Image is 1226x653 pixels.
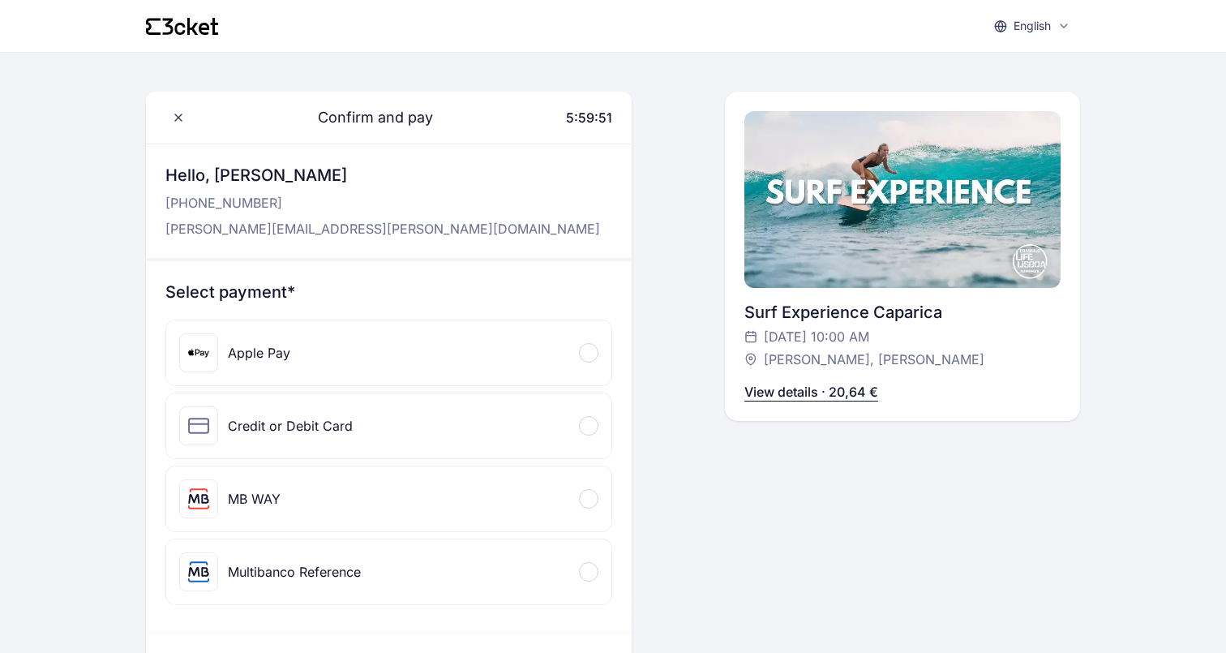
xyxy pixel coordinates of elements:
[228,489,281,509] div: MB WAY
[744,382,878,402] p: View details · 20,64 €
[566,110,612,126] span: 5:59:51
[165,219,600,238] p: [PERSON_NAME][EMAIL_ADDRESS][PERSON_NAME][DOMAIN_NAME]
[165,193,600,213] p: [PHONE_NUMBER]
[165,281,612,303] h3: Select payment*
[744,301,1061,324] div: Surf Experience Caparica
[1014,18,1051,34] p: English
[228,343,290,363] div: Apple Pay
[298,106,433,129] span: Confirm and pay
[764,327,869,346] span: [DATE] 10:00 AM
[228,416,353,436] div: Credit or Debit Card
[764,350,984,369] span: [PERSON_NAME], [PERSON_NAME]
[228,562,361,582] div: Multibanco Reference
[165,164,600,187] h3: Hello, [PERSON_NAME]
